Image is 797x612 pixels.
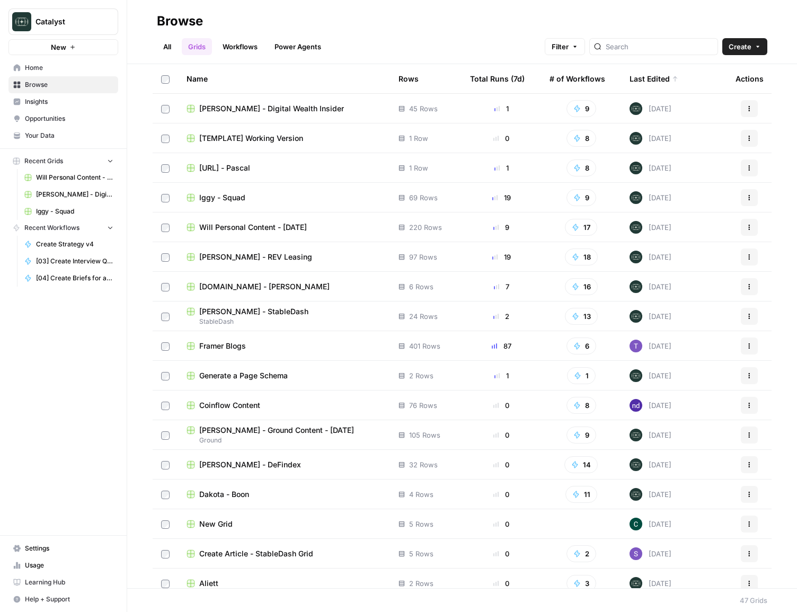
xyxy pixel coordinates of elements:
span: Usage [25,561,113,570]
span: 97 Rows [409,252,437,262]
div: 19 [470,252,533,262]
a: Will Personal Content - [DATE] [20,169,118,186]
a: Home [8,59,118,76]
button: 8 [566,130,596,147]
a: Create Strategy v4 [20,236,118,253]
span: 105 Rows [409,430,440,440]
a: Framer Blogs [187,341,382,351]
a: [PERSON_NAME] - Digital Wealth Insider [187,103,382,114]
div: [DATE] [630,280,671,293]
span: [03] Create Interview Questions [36,256,113,266]
button: Recent Grids [8,153,118,169]
span: Generate a Page Schema [199,370,288,381]
a: Insights [8,93,118,110]
button: Workspace: Catalyst [8,8,118,35]
span: Framer Blogs [199,341,246,351]
div: 0 [470,133,533,144]
a: [PERSON_NAME] - DeFindex [187,459,382,470]
a: [PERSON_NAME] - StableDashStableDash [187,306,382,326]
div: [DATE] [630,310,671,323]
button: Create [722,38,767,55]
span: [TEMPLATE] Working Version [199,133,303,144]
span: New [51,42,66,52]
img: lkqc6w5wqsmhugm7jkiokl0d6w4g [630,310,642,323]
span: [PERSON_NAME] - Digital Wealth Insider [199,103,344,114]
input: Search [606,41,713,52]
a: Workflows [216,38,264,55]
div: Rows [398,64,419,93]
a: All [157,38,178,55]
span: 69 Rows [409,192,438,203]
span: Opportunities [25,114,113,123]
div: 9 [470,222,533,233]
span: Create Article - StableDash Grid [199,548,313,559]
a: Usage [8,557,118,574]
div: Name [187,64,382,93]
img: ex32mrsgkw1oi4mifrgxl66u5qsf [630,340,642,352]
div: [DATE] [630,191,671,204]
a: [TEMPLATE] Working Version [187,133,382,144]
a: Grids [182,38,212,55]
span: Ground [187,436,382,445]
span: New Grid [199,519,233,529]
a: [03] Create Interview Questions [20,253,118,270]
img: lkqc6w5wqsmhugm7jkiokl0d6w4g [630,429,642,441]
span: [PERSON_NAME] - Digital Wealth Insider [36,190,113,199]
div: Total Runs (7d) [470,64,525,93]
span: Your Data [25,131,113,140]
img: lkqc6w5wqsmhugm7jkiokl0d6w4g [630,132,642,145]
button: 8 [566,397,596,414]
button: Recent Workflows [8,220,118,236]
button: 2 [566,545,596,562]
button: 8 [566,159,596,176]
div: [DATE] [630,547,671,560]
div: [DATE] [630,429,671,441]
img: lkqc6w5wqsmhugm7jkiokl0d6w4g [630,251,642,263]
div: [DATE] [630,251,671,263]
a: [PERSON_NAME] - Digital Wealth Insider [20,186,118,203]
span: [PERSON_NAME] - Ground Content - [DATE] [199,425,354,436]
div: Last Edited [630,64,678,93]
div: [DATE] [630,369,671,382]
div: 19 [470,192,533,203]
span: 4 Rows [409,489,433,500]
div: 0 [470,459,533,470]
a: Your Data [8,127,118,144]
button: Filter [545,38,585,55]
div: 47 Grids [740,595,767,606]
div: [DATE] [630,458,671,471]
div: [DATE] [630,518,671,530]
span: Filter [552,41,569,52]
span: Home [25,63,113,73]
div: [DATE] [630,488,671,501]
img: kkbedy73ftss05p73z2hyjzoubdy [630,547,642,560]
span: Will Personal Content - [DATE] [199,222,307,233]
span: [DOMAIN_NAME] - [PERSON_NAME] [199,281,330,292]
a: [URL] - Pascal [187,163,382,173]
img: lkqc6w5wqsmhugm7jkiokl0d6w4g [630,191,642,204]
div: 7 [470,281,533,292]
a: Iggy - Squad [187,192,382,203]
span: Recent Grids [24,156,63,166]
img: lkqc6w5wqsmhugm7jkiokl0d6w4g [630,221,642,234]
img: lkqc6w5wqsmhugm7jkiokl0d6w4g [630,577,642,590]
span: Insights [25,97,113,107]
span: 220 Rows [409,222,442,233]
span: Browse [25,80,113,90]
button: 18 [565,249,598,265]
span: [URL] - Pascal [199,163,250,173]
a: Power Agents [268,38,327,55]
a: [04] Create Briefs for all deliverables [20,270,118,287]
img: Catalyst Logo [12,12,31,31]
span: Create [729,41,751,52]
span: 1 Row [409,163,428,173]
div: [DATE] [630,577,671,590]
button: 3 [566,575,596,592]
button: 9 [566,427,596,444]
span: 1 Row [409,133,428,144]
button: Help + Support [8,591,118,608]
button: 1 [567,367,596,384]
img: lkqc6w5wqsmhugm7jkiokl0d6w4g [630,369,642,382]
span: 401 Rows [409,341,440,351]
button: 14 [564,456,598,473]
